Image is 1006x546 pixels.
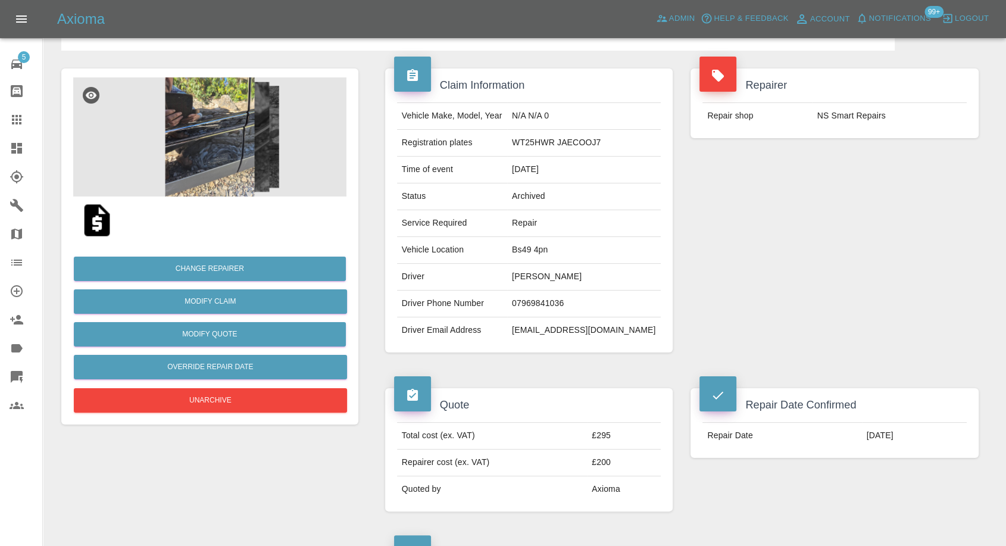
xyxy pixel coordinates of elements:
h5: Axioma [57,10,105,29]
span: Help & Feedback [714,12,788,26]
img: c8f12c31-d478-4876-a32c-5cca6430c1e9 [73,77,346,196]
td: [PERSON_NAME] [507,264,661,291]
td: Total cost (ex. VAT) [397,423,587,450]
button: Logout [939,10,992,28]
td: Repair shop [702,103,812,129]
td: Registration plates [397,130,507,157]
td: Archived [507,183,661,210]
a: Account [792,10,853,29]
td: Repairer cost (ex. VAT) [397,450,587,476]
td: Status [397,183,507,210]
button: Change Repairer [74,257,346,281]
td: Repair [507,210,661,237]
button: Unarchive [74,388,347,413]
span: Account [810,13,850,26]
td: [DATE] [507,157,661,183]
td: Driver Email Address [397,317,507,344]
span: Admin [669,12,695,26]
button: Open drawer [7,5,36,33]
td: Repair Date [702,423,861,449]
span: 5 [18,51,30,63]
button: Modify Quote [74,322,346,347]
td: Driver Phone Number [397,291,507,317]
td: Quoted by [397,476,587,503]
span: Logout [955,12,989,26]
h4: Repairer [699,77,970,93]
h4: Claim Information [394,77,664,93]
td: £200 [587,450,661,476]
td: [DATE] [862,423,967,449]
td: £295 [587,423,661,450]
button: Override Repair Date [74,355,347,379]
td: N/A N/A 0 [507,103,661,130]
td: Vehicle Location [397,237,507,264]
span: 99+ [924,6,943,18]
td: Driver [397,264,507,291]
td: 07969841036 [507,291,661,317]
span: Notifications [869,12,931,26]
a: Admin [653,10,698,28]
td: Service Required [397,210,507,237]
td: Vehicle Make, Model, Year [397,103,507,130]
td: Bs49 4pn [507,237,661,264]
h4: Quote [394,397,664,413]
td: Time of event [397,157,507,183]
td: Axioma [587,476,661,503]
h4: Repair Date Confirmed [699,397,970,413]
button: Help & Feedback [698,10,791,28]
a: Modify Claim [74,289,347,314]
td: NS Smart Repairs [812,103,966,129]
td: [EMAIL_ADDRESS][DOMAIN_NAME] [507,317,661,344]
button: Notifications [853,10,934,28]
img: qt_1SCJ0FA4aDea5wMjZ0YF85uQ [78,201,116,239]
td: WT25HWR JAECOOJ7 [507,130,661,157]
